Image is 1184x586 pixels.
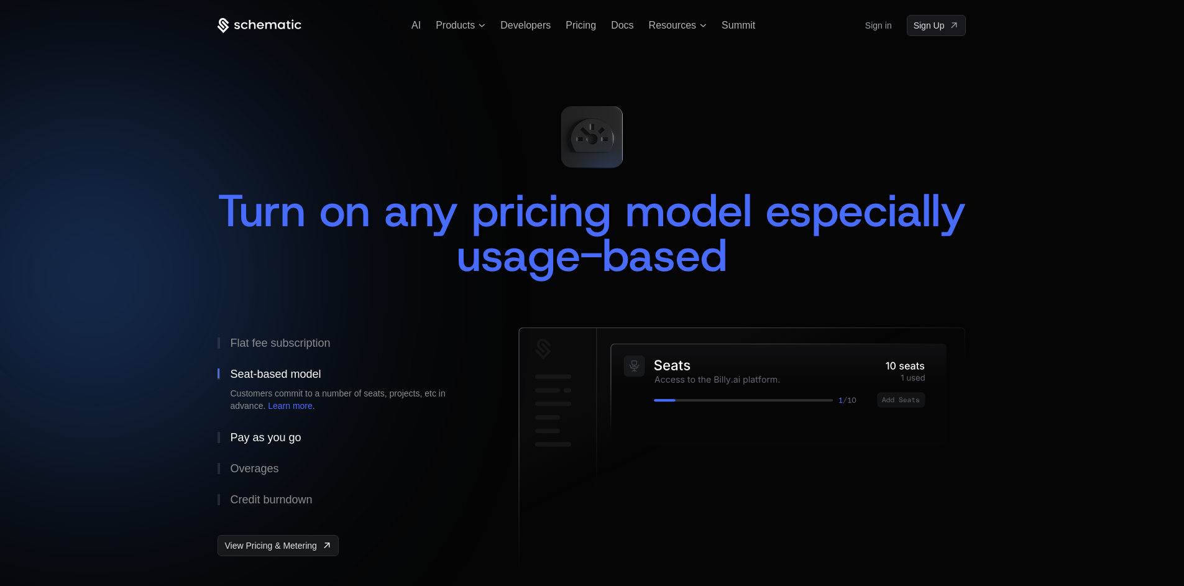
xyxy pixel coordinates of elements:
[218,484,479,515] button: Credit burndown
[230,432,301,443] div: Pay as you go
[230,494,312,505] div: Credit burndown
[218,359,479,422] button: Seat-based modelCustomers commit to a number of seats, projects, etc in advance. Learn more.
[218,453,479,484] button: Overages
[865,16,892,35] a: Sign in
[914,19,945,32] span: Sign Up
[230,369,321,380] div: Seat-based model
[611,20,633,30] a: Docs
[566,20,596,30] a: Pricing
[218,535,338,556] a: [object Object],[object Object]
[887,362,925,370] g: 10 seats
[230,337,330,349] div: Flat fee subscription
[907,375,925,381] g: used
[649,20,696,31] span: Resources
[268,401,313,411] a: Learn more
[500,20,551,30] a: Developers
[840,398,843,403] g: 1
[218,422,479,453] button: Pay as you go
[411,20,421,30] a: AI
[218,327,479,359] button: Flat fee subscription
[907,15,966,36] a: [object Object]
[224,539,316,552] span: View Pricing & Metering
[436,20,475,31] span: Products
[843,397,856,403] g: /10
[230,463,278,474] div: Overages
[722,20,755,30] a: Summit
[218,181,980,285] span: Turn on any pricing model especially usage-based
[230,387,466,412] div: Customers commit to a number of seats, projects, etc in advance. .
